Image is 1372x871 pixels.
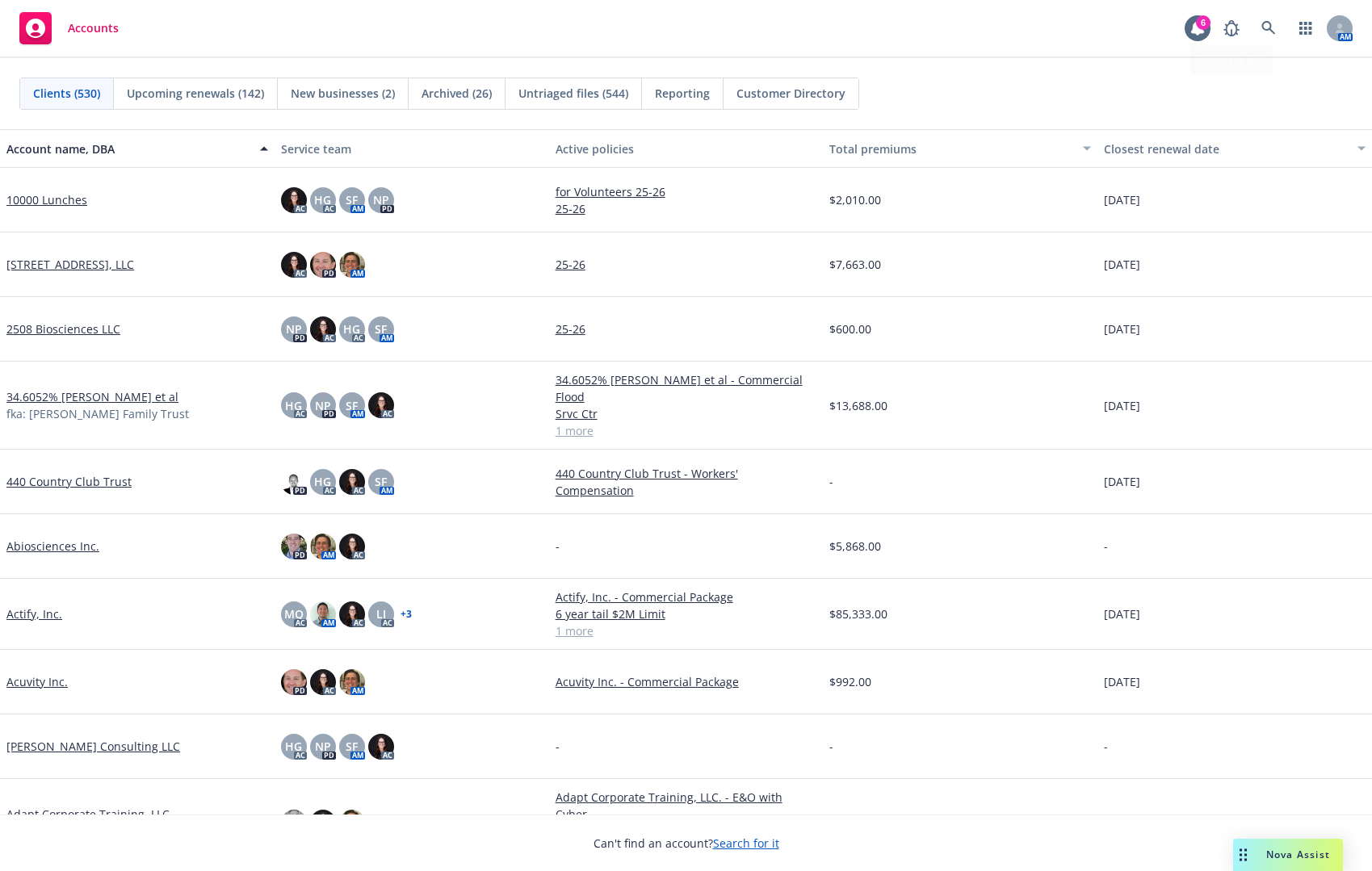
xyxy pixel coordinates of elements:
span: - [556,738,560,755]
a: + 3 [401,609,412,619]
a: Search for it [713,835,779,851]
span: SF [375,473,387,490]
span: LI [376,605,386,622]
img: photo [281,187,307,213]
button: Service team [275,129,549,168]
img: photo [310,534,336,559]
a: Report a Bug [1215,12,1248,44]
span: HG [314,191,331,208]
img: photo [281,252,307,278]
a: [PERSON_NAME] Consulting LLC [6,738,180,755]
a: 25-26 [556,200,817,217]
a: for Volunteers 25-26 [556,183,817,200]
div: Drag to move [1233,839,1253,871]
span: [DATE] [1104,320,1140,337]
span: NP [315,738,331,755]
span: - [556,538,560,555]
img: photo [281,534,307,559]
a: Abiosciences Inc. [6,538,99,555]
a: [STREET_ADDRESS], LLC [6,256,134,273]
img: photo [339,252,365,278]
img: photo [310,252,336,278]
span: Upcoming renewals (142) [127,85,264,102]
a: 6 year tail $2M Limit [556,605,817,622]
span: SF [346,738,358,755]
span: Nova Assist [1266,848,1330,861]
a: 10000 Lunches [6,191,87,208]
span: [DATE] [1104,673,1140,690]
a: 1 more [556,422,817,439]
a: Search [1252,12,1285,44]
img: photo [310,601,336,627]
img: photo [339,669,365,695]
span: HG [343,320,360,337]
a: 2508 Biosciences LLC [6,320,120,337]
button: Total premiums [823,129,1097,168]
a: Accounts [13,6,125,51]
span: MQ [284,605,304,622]
span: $2,010.00 [829,191,881,208]
a: Adapt Corporate Training, LLC. [6,806,173,823]
span: [DATE] [1104,191,1140,208]
a: 34.6052% [PERSON_NAME] et al - Commercial Flood [556,371,817,405]
a: Srvc Ctr [556,405,817,422]
img: photo [310,316,336,342]
button: Nova Assist [1233,839,1343,871]
img: photo [281,469,307,495]
span: $7,663.00 [829,256,881,273]
a: 1 more [556,622,817,639]
span: - [1104,738,1108,755]
div: Active policies [556,140,817,157]
span: [DATE] [1104,605,1140,622]
img: photo [339,601,365,627]
img: photo [368,734,394,760]
span: [DATE] [1104,473,1140,490]
span: Clients (530) [33,85,100,102]
img: photo [281,669,307,695]
div: Service team [281,140,543,157]
span: [DATE] [1104,814,1140,831]
span: Reporting [655,85,710,102]
span: $85,333.00 [829,605,887,622]
img: photo [368,392,394,418]
span: $13,688.00 [829,397,887,414]
div: Closest renewal date [1104,140,1348,157]
span: Archived (26) [422,85,492,102]
span: $600.00 [829,320,871,337]
a: 34.6052% [PERSON_NAME] et al [6,388,178,405]
a: Actify, Inc. - Commercial Package [556,588,817,605]
span: NP [286,320,302,337]
a: 25-26 [556,256,817,273]
a: Switch app [1290,12,1322,44]
img: photo [339,810,365,835]
div: Total premiums [829,140,1073,157]
div: Account name, DBA [6,140,250,157]
img: photo [339,469,365,495]
span: SF [346,191,358,208]
span: [DATE] [1104,256,1140,273]
span: Accounts [68,22,119,35]
a: Acuvity Inc. - Commercial Package [556,673,817,690]
a: Actify, Inc. [6,605,62,622]
button: Active policies [549,129,824,168]
span: Untriaged files (544) [518,85,628,102]
span: Customer Directory [736,85,845,102]
span: SF [346,397,358,414]
span: SF [375,320,387,337]
span: Can't find an account? [594,835,779,852]
span: - [829,738,833,755]
span: $5,868.00 [829,538,881,555]
span: HG [285,397,302,414]
span: NP [373,191,389,208]
span: NP [315,397,331,414]
button: Closest renewal date [1097,129,1372,168]
img: photo [310,810,336,835]
span: HG [314,473,331,490]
